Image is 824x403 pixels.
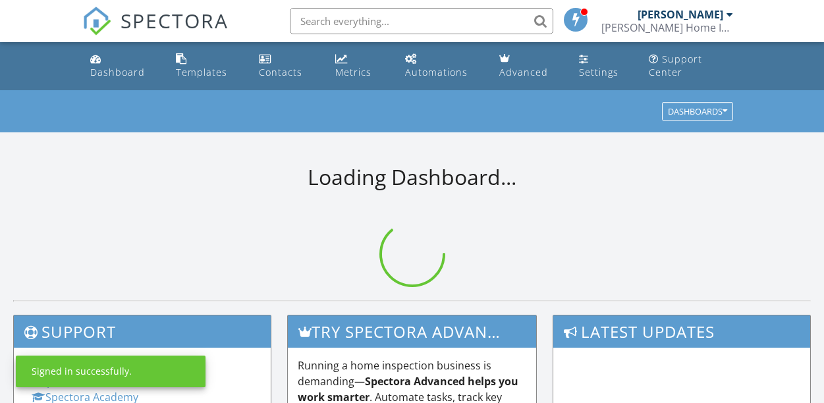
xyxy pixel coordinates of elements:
[553,315,810,348] h3: Latest Updates
[330,47,389,85] a: Metrics
[638,8,723,21] div: [PERSON_NAME]
[259,66,302,78] div: Contacts
[121,7,229,34] span: SPECTORA
[405,66,468,78] div: Automations
[288,315,537,348] h3: Try spectora advanced [DATE]
[32,365,132,378] div: Signed in successfully.
[90,66,145,78] div: Dashboard
[290,8,553,34] input: Search everything...
[649,53,702,78] div: Support Center
[662,103,733,121] button: Dashboards
[494,47,563,85] a: Advanced
[176,66,227,78] div: Templates
[335,66,371,78] div: Metrics
[400,47,483,85] a: Automations (Basic)
[82,7,111,36] img: The Best Home Inspection Software - Spectora
[499,66,548,78] div: Advanced
[579,66,618,78] div: Settings
[254,47,319,85] a: Contacts
[601,21,733,34] div: Brosnan Home Inspections LLC
[171,47,243,85] a: Templates
[644,47,739,85] a: Support Center
[82,18,229,45] a: SPECTORA
[574,47,634,85] a: Settings
[14,315,271,348] h3: Support
[668,107,727,117] div: Dashboards
[85,47,160,85] a: Dashboard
